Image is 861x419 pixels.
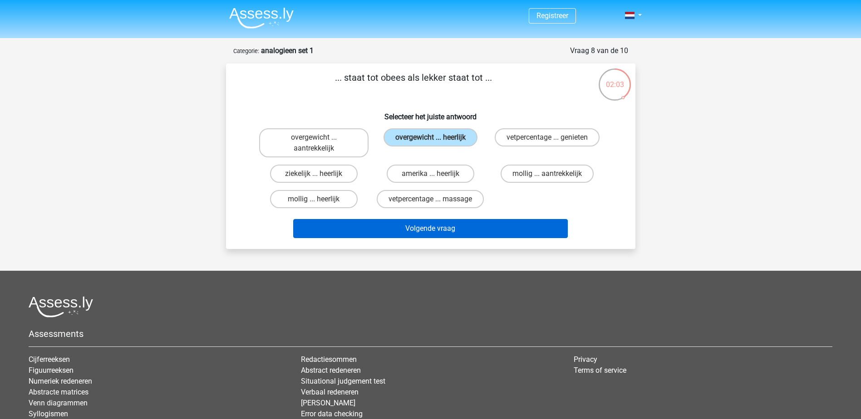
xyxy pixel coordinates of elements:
a: Numeriek redeneren [29,377,92,385]
p: ... staat tot obees als lekker staat tot ... [241,71,587,98]
img: Assessly [229,7,294,29]
img: Assessly logo [29,296,93,317]
label: mollig ... aantrekkelijk [501,165,594,183]
div: 02:03 [598,68,632,90]
label: overgewicht ... aantrekkelijk [259,128,369,157]
a: Verbaal redeneren [301,388,359,396]
a: Registreer [536,11,568,20]
a: Error data checking [301,409,363,418]
a: Venn diagrammen [29,399,88,407]
label: amerika ... heerlijk [387,165,474,183]
label: overgewicht ... heerlijk [384,128,477,146]
label: vetpercentage ... genieten [495,128,600,146]
h5: Assessments [29,328,832,339]
a: Cijferreeksen [29,355,70,364]
a: [PERSON_NAME] [301,399,355,407]
a: Figuurreeksen [29,366,74,375]
small: Categorie: [233,48,259,54]
button: Volgende vraag [293,219,568,238]
a: Abstracte matrices [29,388,89,396]
label: mollig ... heerlijk [270,190,358,208]
a: Redactiesommen [301,355,357,364]
a: Syllogismen [29,409,68,418]
h6: Selecteer het juiste antwoord [241,105,621,121]
strong: analogieen set 1 [261,46,314,55]
a: Privacy [574,355,597,364]
label: vetpercentage ... massage [377,190,484,208]
div: Vraag 8 van de 10 [570,45,628,56]
a: Situational judgement test [301,377,385,385]
a: Terms of service [574,366,626,375]
label: ziekelijk ... heerlijk [270,165,358,183]
a: Abstract redeneren [301,366,361,375]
